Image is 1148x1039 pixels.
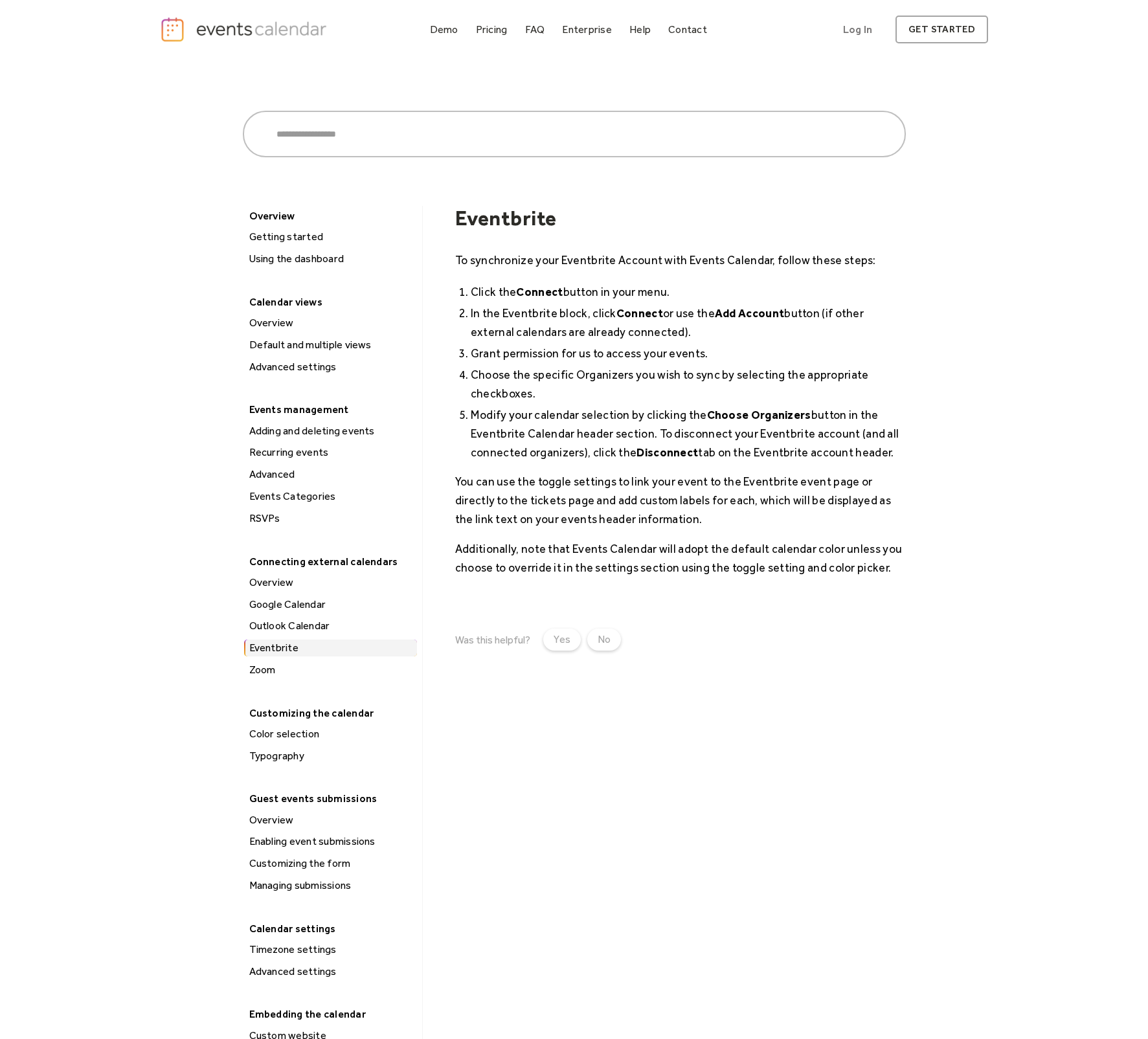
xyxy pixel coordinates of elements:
a: Pricing [471,21,513,38]
div: Connecting external calendars [243,552,416,572]
div: Outlook Calendar [245,618,417,634]
p: To synchronize your Eventbrite Account with Events Calendar, follow these steps: [455,251,906,269]
a: Color selection [244,726,417,743]
li: Grant permission for us to access your events. [471,344,906,363]
strong: Add Account [715,306,784,320]
div: Guest events submissions [243,788,416,809]
strong: Choose Organizers [707,408,811,421]
div: Eventbrite [245,640,417,656]
div: Zoom [245,662,417,678]
a: Timezone settings [244,941,417,958]
div: Overview [245,315,417,331]
a: Log In [830,16,885,43]
div: Color selection [245,726,417,743]
div: RSVPs [245,510,417,527]
a: Getting started [244,229,417,245]
a: Help [624,21,656,38]
div: Overview [245,574,417,591]
a: Typography [244,748,417,765]
div: Events Categories [245,488,417,505]
div: No [598,632,611,647]
li: Choose the specific Organizers you wish to sync by selecting the appropriate checkboxes. [471,365,906,403]
a: Enabling event submissions [244,833,417,850]
a: Advanced [244,466,417,483]
div: Pricing [476,26,508,33]
div: Advanced settings [245,359,417,375]
div: FAQ [525,26,545,33]
strong: Disconnect [636,445,698,459]
div: Using the dashboard [245,251,417,267]
a: Overview [244,574,417,591]
a: Adding and deleting events [244,423,417,440]
a: Outlook Calendar [244,618,417,634]
div: Adding and deleting events [245,423,417,440]
a: Advanced settings [244,963,417,980]
div: Advanced settings [245,963,417,980]
strong: Connect [516,285,563,298]
div: Customizing the form [245,855,417,872]
li: Modify your calendar selection by clicking the button in the Eventbrite Calendar header section. ... [471,405,906,462]
a: Yes [543,629,581,651]
a: Enterprise [557,21,616,38]
h1: Eventbrite [455,206,906,230]
a: get started [895,16,988,43]
a: No [587,629,621,651]
a: Google Calendar [244,596,417,613]
a: Using the dashboard [244,251,417,267]
div: Customizing the calendar [243,703,416,723]
div: Was this helpful? [455,634,530,646]
a: Zoom [244,662,417,678]
div: Recurring events [245,444,417,461]
div: Yes [554,632,570,647]
a: Default and multiple views [244,337,417,353]
a: Advanced settings [244,359,417,375]
a: Customizing the form [244,855,417,872]
div: Typography [245,748,417,765]
div: Enabling event submissions [245,833,417,850]
div: Events management [243,399,416,419]
div: Enterprise [562,26,611,33]
p: You can use the toggle settings to link your event to the Eventbrite event page or directly to th... [455,472,906,528]
div: Google Calendar [245,596,417,613]
div: Overview [243,206,416,226]
a: Recurring events [244,444,417,461]
strong: Connect [616,306,663,320]
a: Demo [425,21,464,38]
div: Demo [430,26,458,33]
li: Click the button in your menu. [471,282,906,301]
a: Managing submissions [244,877,417,894]
div: Default and multiple views [245,337,417,353]
div: Managing submissions [245,877,417,894]
p: Additionally, note that Events Calendar will adopt the default calendar color unless you choose t... [455,539,906,577]
a: Eventbrite [244,640,417,656]
a: Overview [244,812,417,829]
div: Calendar settings [243,919,416,939]
div: Advanced [245,466,417,483]
div: Calendar views [243,292,416,312]
div: Help [629,26,651,33]
a: Overview [244,315,417,331]
div: Timezone settings [245,941,417,958]
a: Events Categories [244,488,417,505]
div: Contact [668,26,707,33]
a: Contact [663,21,712,38]
div: Embedding the calendar [243,1004,416,1024]
a: home [160,16,331,43]
a: FAQ [520,21,550,38]
div: Overview [245,812,417,829]
a: RSVPs [244,510,417,527]
li: In the Eventbrite block, click or use the button (if other external calendars are already connect... [471,304,906,341]
div: Getting started [245,229,417,245]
